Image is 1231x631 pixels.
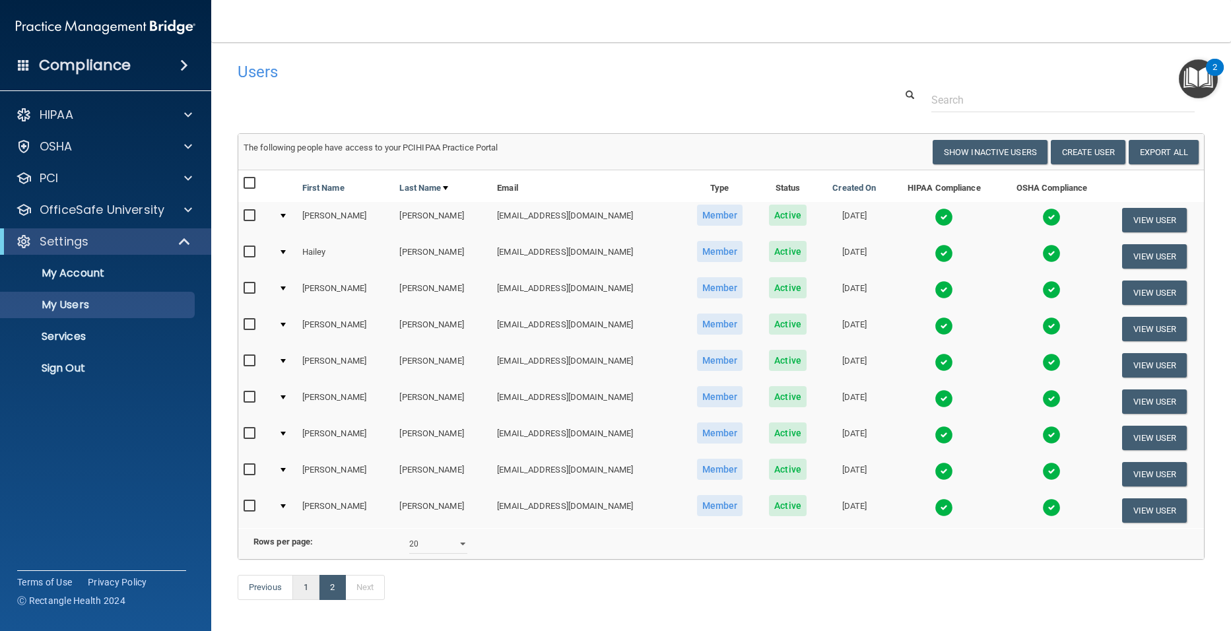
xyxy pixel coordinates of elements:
span: Active [769,459,807,480]
td: [EMAIL_ADDRESS][DOMAIN_NAME] [492,492,682,528]
td: [PERSON_NAME] [394,420,492,456]
span: Active [769,386,807,407]
td: [EMAIL_ADDRESS][DOMAIN_NAME] [492,383,682,420]
td: [PERSON_NAME] [297,456,395,492]
img: tick.e7d51cea.svg [935,353,953,372]
td: [EMAIL_ADDRESS][DOMAIN_NAME] [492,347,682,383]
td: [PERSON_NAME] [394,311,492,347]
img: tick.e7d51cea.svg [1042,208,1061,226]
div: 2 [1213,67,1217,84]
td: [DATE] [819,492,890,528]
button: View User [1122,208,1187,232]
td: [DATE] [819,238,890,275]
td: [PERSON_NAME] [297,202,395,238]
img: tick.e7d51cea.svg [935,462,953,481]
td: [PERSON_NAME] [297,420,395,456]
td: [DATE] [819,202,890,238]
td: [PERSON_NAME] [297,347,395,383]
img: tick.e7d51cea.svg [1042,462,1061,481]
td: [DATE] [819,456,890,492]
a: OfficeSafe University [16,202,192,218]
span: Active [769,241,807,262]
iframe: Drift Widget Chat Controller [1003,537,1215,590]
button: View User [1122,426,1187,450]
img: tick.e7d51cea.svg [935,426,953,444]
a: HIPAA [16,107,192,123]
span: Member [697,205,743,226]
span: Member [697,314,743,335]
td: [EMAIL_ADDRESS][DOMAIN_NAME] [492,311,682,347]
button: Create User [1051,140,1125,164]
button: View User [1122,281,1187,305]
button: View User [1122,389,1187,414]
a: Terms of Use [17,576,72,589]
span: Member [697,350,743,371]
span: Ⓒ Rectangle Health 2024 [17,594,125,607]
td: [DATE] [819,347,890,383]
button: Show Inactive Users [933,140,1048,164]
td: [DATE] [819,311,890,347]
span: Active [769,350,807,371]
h4: Users [238,63,793,81]
span: Member [697,459,743,480]
img: tick.e7d51cea.svg [935,208,953,226]
td: [PERSON_NAME] [394,383,492,420]
th: OSHA Compliance [999,170,1105,202]
td: [PERSON_NAME] [394,202,492,238]
a: 2 [319,575,346,600]
th: Type [683,170,757,202]
button: View User [1122,353,1187,378]
img: tick.e7d51cea.svg [1042,426,1061,444]
img: tick.e7d51cea.svg [935,389,953,408]
td: [EMAIL_ADDRESS][DOMAIN_NAME] [492,275,682,311]
span: Active [769,277,807,298]
a: Export All [1129,140,1199,164]
img: tick.e7d51cea.svg [935,317,953,335]
span: Member [697,495,743,516]
b: Rows per page: [253,537,313,547]
p: PCI [40,170,58,186]
a: Next [345,575,385,600]
button: View User [1122,244,1187,269]
th: Email [492,170,682,202]
img: tick.e7d51cea.svg [1042,244,1061,263]
span: Member [697,277,743,298]
td: [EMAIL_ADDRESS][DOMAIN_NAME] [492,420,682,456]
img: tick.e7d51cea.svg [935,281,953,299]
a: Previous [238,575,293,600]
a: 1 [292,575,319,600]
a: Last Name [399,180,448,196]
a: PCI [16,170,192,186]
td: [PERSON_NAME] [297,383,395,420]
td: [PERSON_NAME] [394,492,492,528]
p: Services [9,330,189,343]
span: Active [769,495,807,516]
th: HIPAA Compliance [890,170,999,202]
td: [PERSON_NAME] [394,347,492,383]
td: [PERSON_NAME] [297,275,395,311]
td: [DATE] [819,420,890,456]
img: tick.e7d51cea.svg [1042,389,1061,408]
button: Open Resource Center, 2 new notifications [1179,59,1218,98]
td: [PERSON_NAME] [297,492,395,528]
input: Search [931,88,1195,112]
img: tick.e7d51cea.svg [1042,281,1061,299]
span: Active [769,314,807,335]
th: Status [756,170,819,202]
p: OfficeSafe University [40,202,164,218]
span: Member [697,241,743,262]
td: [DATE] [819,275,890,311]
span: Member [697,386,743,407]
span: Member [697,422,743,444]
p: HIPAA [40,107,73,123]
td: [EMAIL_ADDRESS][DOMAIN_NAME] [492,202,682,238]
a: Created On [832,180,876,196]
td: [PERSON_NAME] [394,238,492,275]
td: [PERSON_NAME] [394,275,492,311]
td: [EMAIL_ADDRESS][DOMAIN_NAME] [492,238,682,275]
button: View User [1122,462,1187,486]
td: Hailey [297,238,395,275]
td: [DATE] [819,383,890,420]
a: Settings [16,234,191,249]
img: tick.e7d51cea.svg [1042,353,1061,372]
